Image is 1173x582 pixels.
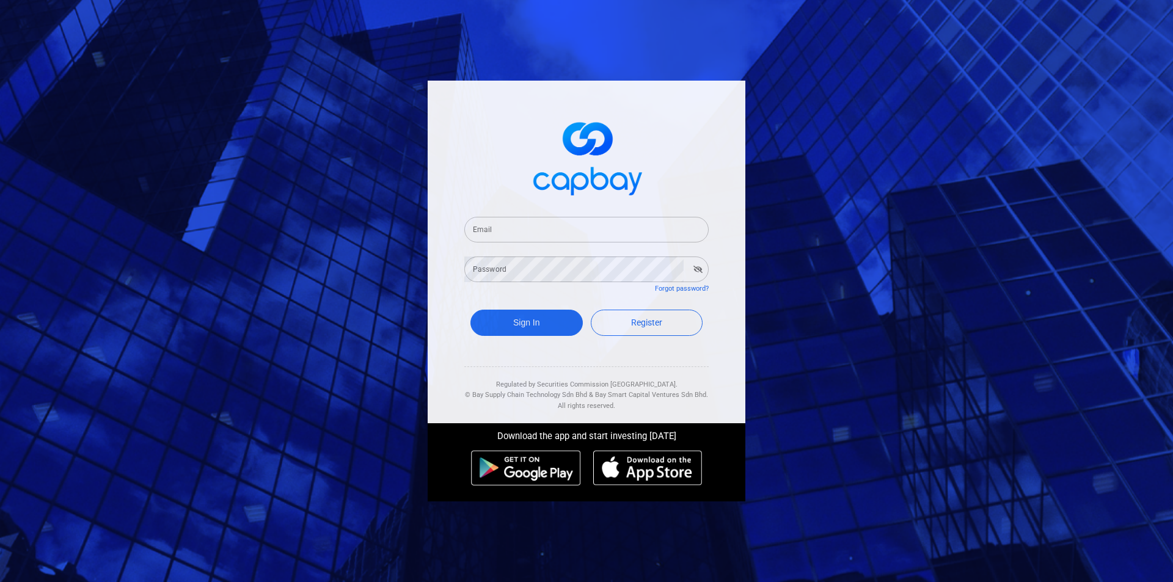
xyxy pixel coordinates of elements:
[418,423,755,444] div: Download the app and start investing [DATE]
[464,367,709,412] div: Regulated by Securities Commission [GEOGRAPHIC_DATA]. & All rights reserved.
[595,391,708,399] span: Bay Smart Capital Ventures Sdn Bhd.
[655,285,709,293] a: Forgot password?
[525,111,648,202] img: logo
[591,310,703,336] a: Register
[593,450,702,486] img: ios
[470,310,583,336] button: Sign In
[471,450,581,486] img: android
[465,391,587,399] span: © Bay Supply Chain Technology Sdn Bhd
[631,318,662,327] span: Register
